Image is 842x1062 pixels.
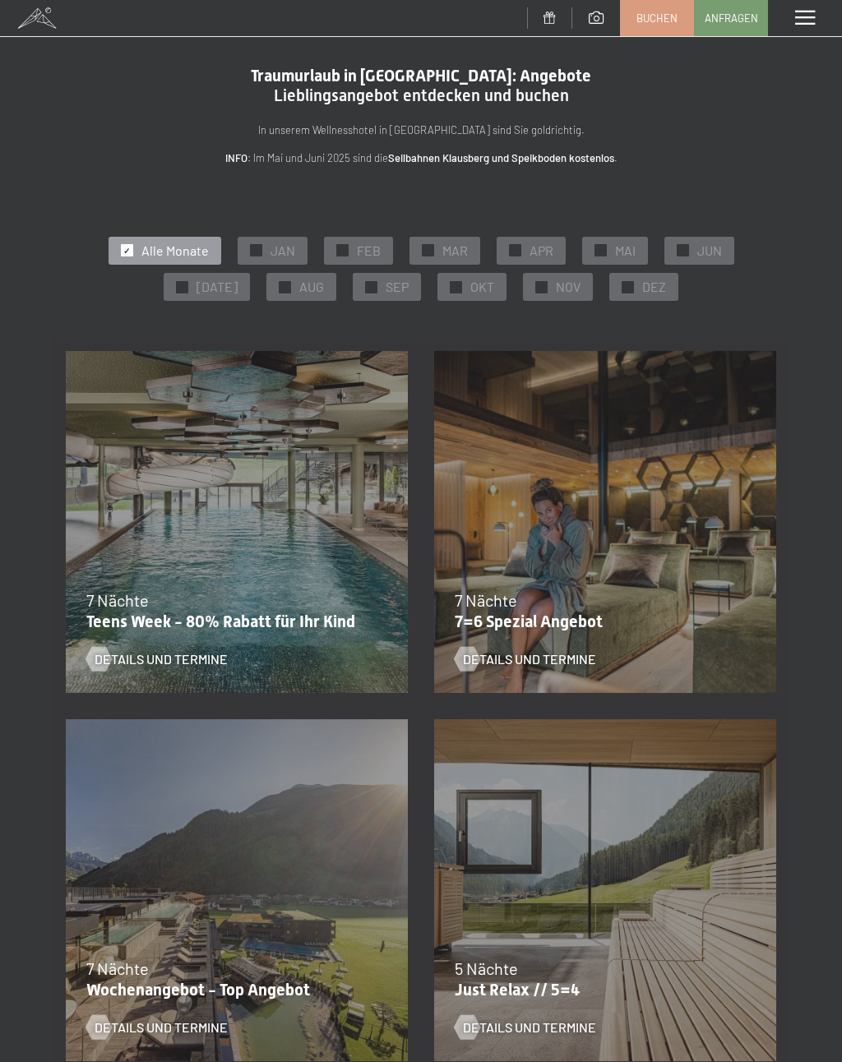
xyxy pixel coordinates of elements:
span: FEB [357,242,381,260]
span: DEZ [642,278,666,296]
span: ✓ [597,245,604,256]
span: SEP [386,278,409,296]
p: In unserem Wellnesshotel in [GEOGRAPHIC_DATA] sind Sie goldrichtig. [66,122,776,139]
p: Teens Week - 80% Rabatt für Ihr Kind [86,612,379,631]
a: Buchen [621,1,693,35]
p: Just Relax // 5=4 [455,980,747,1000]
a: Details und Termine [86,650,228,668]
span: ✓ [368,281,375,293]
span: Buchen [636,11,678,25]
a: Details und Termine [455,1018,596,1037]
span: Alle Monate [141,242,209,260]
span: Anfragen [705,11,758,25]
span: ✓ [511,245,518,256]
span: ✓ [282,281,289,293]
span: MAI [615,242,636,260]
span: ✓ [424,245,431,256]
span: NOV [556,278,581,296]
p: 7=6 Spezial Angebot [455,612,747,631]
a: Anfragen [695,1,767,35]
span: JAN [271,242,295,260]
span: 7 Nächte [86,958,149,978]
span: 7 Nächte [455,590,517,610]
span: ✓ [252,245,259,256]
strong: INFO [225,151,248,164]
span: ✓ [339,245,345,256]
span: Details und Termine [95,1018,228,1037]
p: : Im Mai und Juni 2025 sind die . [66,150,776,167]
span: MAR [442,242,468,260]
span: Lieblingsangebot entdecken und buchen [274,85,569,105]
span: APR [530,242,553,260]
span: ✓ [179,281,186,293]
span: ✓ [123,245,130,256]
span: OKT [470,278,494,296]
span: 7 Nächte [86,590,149,610]
span: Details und Termine [463,650,596,668]
span: ✓ [679,245,686,256]
p: Wochenangebot - Top Angebot [86,980,379,1000]
strong: Seilbahnen Klausberg und Speikboden kostenlos [388,151,614,164]
span: AUG [299,278,324,296]
span: 5 Nächte [455,958,518,978]
span: ✓ [539,281,545,293]
span: [DATE] [197,278,238,296]
a: Details und Termine [86,1018,228,1037]
span: Details und Termine [95,650,228,668]
span: JUN [697,242,722,260]
a: Details und Termine [455,650,596,668]
span: ✓ [453,281,460,293]
span: ✓ [625,281,631,293]
span: Traumurlaub in [GEOGRAPHIC_DATA]: Angebote [251,66,591,85]
span: Details und Termine [463,1018,596,1037]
